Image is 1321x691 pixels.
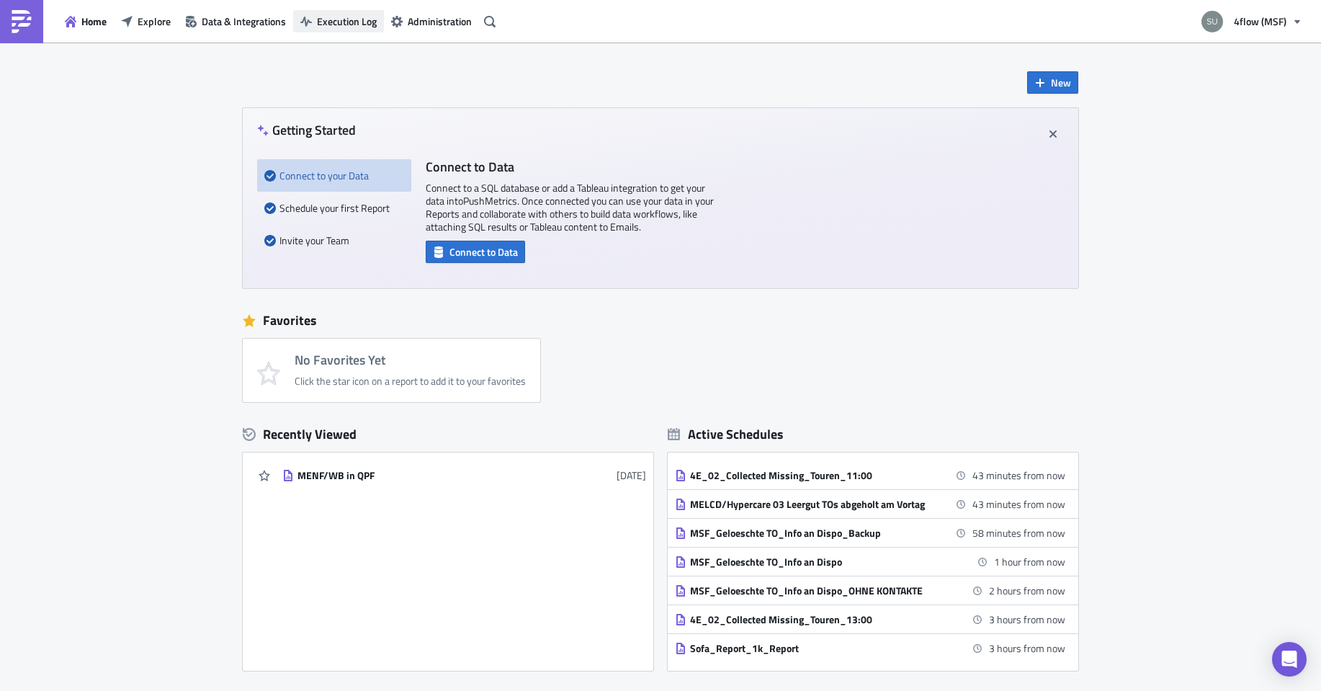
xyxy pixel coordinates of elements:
[690,469,942,482] div: 4E_02_Collected Missing_Touren_11:00
[1193,6,1310,37] button: 4flow (MSF)
[426,243,525,258] a: Connect to Data
[264,192,404,224] div: Schedule your first Report
[295,353,526,367] h4: No Favorites Yet
[243,424,653,445] div: Recently Viewed
[264,159,404,192] div: Connect to your Data
[675,634,1065,662] a: Sofa_Report_1k_Report3 hours from now
[972,496,1065,512] time: 2025-09-03 11:00
[972,525,1065,540] time: 2025-09-03 11:15
[690,556,942,569] div: MSF_Geloeschte TO_Info an Dispo
[58,10,114,32] button: Home
[243,310,1078,331] div: Favorites
[81,14,107,29] span: Home
[675,605,1065,633] a: 4E_02_Collected Missing_Touren_13:003 hours from now
[1051,75,1071,90] span: New
[202,14,286,29] span: Data & Integrations
[426,241,525,263] button: Connect to Data
[408,14,472,29] span: Administration
[617,468,646,483] time: 2025-06-10T10:47:56Z
[10,10,33,33] img: PushMetrics
[1234,14,1286,29] span: 4flow (MSF)
[675,548,1065,576] a: MSF_Geloeschte TO_Info an Dispo1 hour from now
[295,375,526,388] div: Click the star icon on a report to add it to your favorites
[1272,642,1307,677] div: Open Intercom Messenger
[690,498,942,511] div: MELCD/Hypercare 03 Leergut TOs abgeholt am Vortag
[449,244,518,259] span: Connect to Data
[675,519,1065,547] a: MSF_Geloeschte TO_Info an Dispo_Backup58 minutes from now
[675,490,1065,518] a: MELCD/Hypercare 03 Leergut TOs abgeholt am Vortag43 minutes from now
[264,224,404,257] div: Invite your Team
[282,461,646,489] a: MENF/WB in QPF[DATE]
[994,554,1065,569] time: 2025-09-03 11:45
[297,469,550,482] div: MENF/WB in QPF
[1027,71,1078,94] button: New
[1200,9,1224,34] img: Avatar
[384,10,479,32] button: Administration
[989,641,1065,656] time: 2025-09-03 13:00
[690,613,942,626] div: 4E_02_Collected Missing_Touren_13:00
[138,14,171,29] span: Explore
[317,14,377,29] span: Execution Log
[690,527,942,540] div: MSF_Geloeschte TO_Info an Dispo_Backup
[257,122,356,138] h4: Getting Started
[426,159,714,174] h4: Connect to Data
[426,182,714,233] p: Connect to a SQL database or add a Tableau integration to get your data into PushMetrics . Once c...
[675,576,1065,605] a: MSF_Geloeschte TO_Info an Dispo_OHNE KONTAKTE2 hours from now
[668,426,784,442] div: Active Schedules
[989,583,1065,598] time: 2025-09-03 12:15
[114,10,178,32] button: Explore
[690,584,942,597] div: MSF_Geloeschte TO_Info an Dispo_OHNE KONTAKTE
[178,10,293,32] button: Data & Integrations
[690,642,942,655] div: Sofa_Report_1k_Report
[972,468,1065,483] time: 2025-09-03 11:00
[293,10,384,32] button: Execution Log
[675,461,1065,489] a: 4E_02_Collected Missing_Touren_11:0043 minutes from now
[989,612,1065,627] time: 2025-09-03 13:00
